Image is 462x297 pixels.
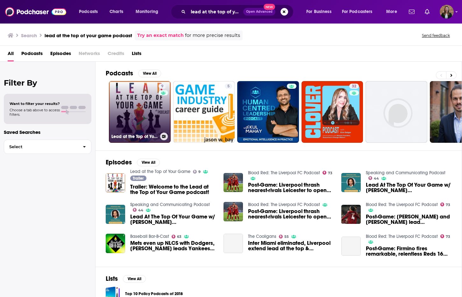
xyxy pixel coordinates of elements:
a: Baseball Bar-B-Cast [130,234,169,239]
a: Mets even up NLCS with Dodgers, Rodón leads Yankees to ALCS series lead, Swift & Kelce attend Game 1 [130,240,216,251]
h2: Podcasts [106,69,133,77]
a: Post-Game: Liverpool thrash nearest-rivals Leicester to open up huge lead at the top [224,202,243,221]
h3: lead at the top of your game podcast [45,32,132,38]
span: 55 [284,235,289,238]
span: 73 [446,235,450,238]
img: Post-Game: Liverpool thrash nearest-rivals Leicester to open up huge lead at the top [224,173,243,192]
a: The Cooligans [248,234,276,239]
a: 44 [368,176,379,180]
button: open menu [302,7,339,17]
span: for more precise results [185,32,240,39]
span: For Business [306,7,331,16]
span: Open Advanced [246,10,273,13]
a: Trailer: Welcome to the Lead at the Top of Your Game podcast! [130,184,216,195]
a: Episodes [50,48,71,61]
a: Blood Red: The Liverpool FC Podcast [248,170,320,176]
button: open menu [131,7,167,17]
span: 44 [138,209,143,212]
span: 5 [227,83,230,90]
input: Search podcasts, credits, & more... [188,7,243,17]
a: Post-Game: Liverpool thrash nearest-rivals Leicester to open up huge lead at the top [248,209,334,219]
a: Speaking and Communicating Podcast [366,170,445,176]
a: 44 [133,208,144,212]
span: 9 [161,83,163,90]
span: 9 [198,170,201,173]
button: View All [138,70,161,77]
img: Trailer: Welcome to the Lead at the Top of Your Game podcast! [106,173,125,193]
button: Send feedback [420,33,452,38]
a: All [8,48,14,61]
span: Trailer [133,176,144,180]
a: Post-Game: Liverpool thrash nearest-rivals Leicester to open up huge lead at the top [248,182,334,193]
button: open menu [382,7,405,17]
span: Mets even up NLCS with Dodgers, [PERSON_NAME] leads Yankees to ALCS series lead, [PERSON_NAME] & ... [130,240,216,251]
h2: Filter By [4,78,91,87]
a: Post-Game: Firmino fires remarkable, relentless Reds 16 points clear at top - and into record books [366,246,451,257]
h2: Episodes [106,158,132,166]
a: 32 [302,81,363,143]
a: 32 [349,84,359,89]
span: Podcasts [79,7,98,16]
button: open menu [75,7,106,17]
button: open menu [338,7,382,17]
a: Try an exact match [137,32,184,39]
span: Monitoring [136,7,158,16]
a: Blood Red: The Liverpool FC Podcast [366,202,438,207]
button: View All [123,275,146,283]
a: ListsView All [106,275,146,283]
a: 63 [172,235,182,238]
a: Post-Game: Firmino fires remarkable, relentless Reds 16 points clear at top - and into record books [341,237,361,256]
a: Lead At The Top Of Your Game w/ Karan Ferrell-Rhodes [366,182,451,193]
a: Lead At The Top Of Your Game w/ Karan Ferrell-Rhodes [130,214,216,225]
a: Lists [132,48,141,61]
a: Inter Miami eliminated, Liverpool extend lead at the top & David Coote suspended! [224,234,243,253]
span: 73 [328,172,332,175]
span: 73 [446,204,450,206]
a: Post-Game: Mohamed Salah and Virgil van Dijk lead unstoppable Liverpool to Wolves win and Christm... [366,214,451,225]
a: Charts [105,7,127,17]
a: 73 [323,171,333,175]
span: Lead At The Top Of Your Game w/ [PERSON_NAME][GEOGRAPHIC_DATA] [130,214,216,225]
a: 73 [440,234,451,238]
a: Speaking and Communicating Podcast [130,202,210,207]
span: 44 [374,177,379,180]
div: Search podcasts, credits, & more... [177,4,300,19]
a: Lead at the Top of Your Game [130,169,190,174]
span: Select [4,145,78,149]
img: Podchaser - Follow, Share and Rate Podcasts [5,6,66,18]
span: Choose a tab above to access filters. [10,108,60,117]
img: Lead At The Top Of Your Game w/ Karan Ferrell-Rhodes [106,205,125,224]
a: 73 [440,203,451,206]
img: User Profile [440,5,454,19]
p: Saved Searches [4,129,91,135]
a: Inter Miami eliminated, Liverpool extend lead at the top & David Coote suspended! [248,240,334,251]
img: Post-Game: Mohamed Salah and Virgil van Dijk lead unstoppable Liverpool to Wolves win and Christm... [341,205,361,224]
span: 32 [352,83,356,90]
a: 5 [173,81,235,143]
span: For Podcasters [342,7,373,16]
a: Blood Red: The Liverpool FC Podcast [248,202,320,207]
span: Charts [110,7,123,16]
a: Podcasts [21,48,43,61]
img: Lead At The Top Of Your Game w/ Karan Ferrell-Rhodes [341,173,361,192]
span: Lead At The Top Of Your Game w/ [PERSON_NAME][GEOGRAPHIC_DATA] [366,182,451,193]
h3: Lead at the Top of Your Game [111,134,158,139]
a: 9Lead at the Top of Your Game [109,81,171,143]
a: Show notifications dropdown [422,6,432,17]
span: Want to filter your results? [10,101,60,106]
button: View All [137,159,160,166]
a: PodcastsView All [106,69,161,77]
span: Inter Miami eliminated, Liverpool extend lead at the top & [PERSON_NAME] suspended! [248,240,334,251]
a: EpisodesView All [106,158,160,166]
